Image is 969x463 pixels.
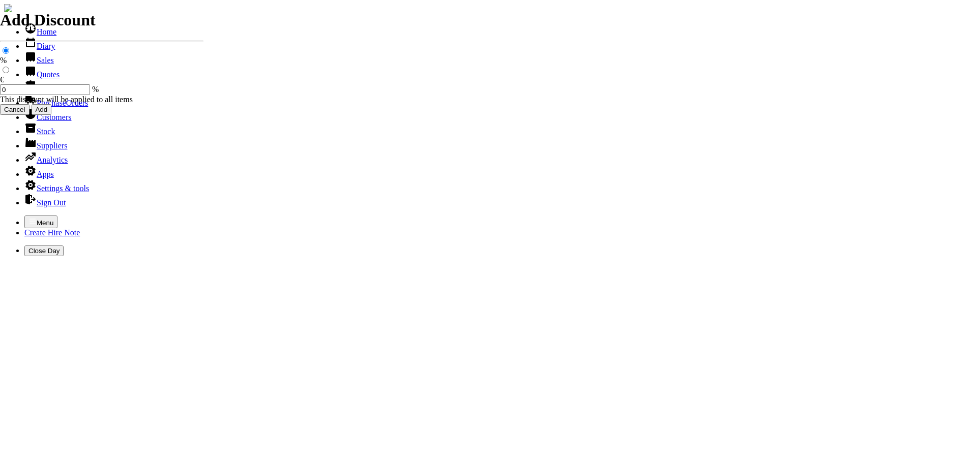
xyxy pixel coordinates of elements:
a: Apps [24,170,54,178]
a: Customers [24,113,71,121]
input: Add [32,104,52,115]
span: % [92,85,99,94]
a: Suppliers [24,141,67,150]
li: Hire Notes [24,79,965,94]
button: Close Day [24,245,64,256]
input: € [3,67,9,73]
a: Stock [24,127,55,136]
a: Settings & tools [24,184,89,193]
li: Stock [24,122,965,136]
li: Sales [24,51,965,65]
button: Menu [24,215,57,228]
a: Create Hire Note [24,228,80,237]
a: Sign Out [24,198,66,207]
input: % [3,47,9,54]
li: Suppliers [24,136,965,150]
a: Analytics [24,156,68,164]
